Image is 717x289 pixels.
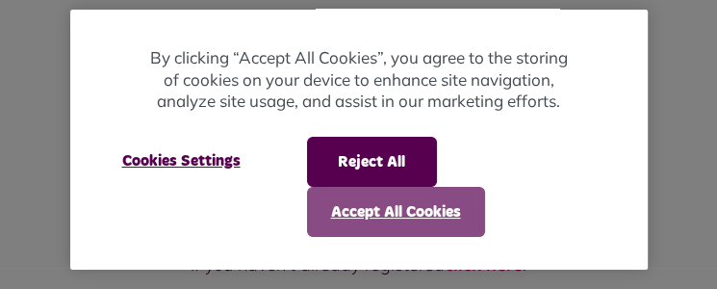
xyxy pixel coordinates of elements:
p: By clicking “Accept All Cookies”, you agree to the storing of cookies on your device to enhance s... [147,47,571,113]
button: Accept All Cookies [307,187,485,237]
div: Cookie banner [70,10,648,270]
button: Cookies Settings [99,136,264,184]
button: Reject All [307,136,437,186]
